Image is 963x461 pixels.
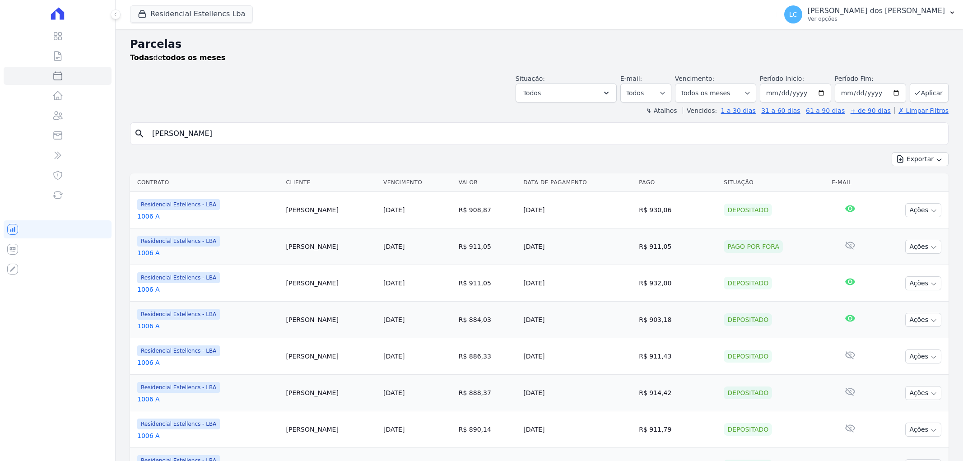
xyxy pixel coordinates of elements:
span: Residencial Estellencs - LBA [137,345,220,356]
td: [PERSON_NAME] [283,338,380,375]
td: R$ 908,87 [455,192,520,228]
td: R$ 911,05 [635,228,720,265]
div: Pago por fora [724,240,783,253]
td: [DATE] [520,411,635,448]
a: [DATE] [383,243,405,250]
td: [DATE] [520,375,635,411]
button: Ações [905,203,941,217]
label: Período Inicío: [760,75,804,82]
a: 1 a 30 dias [721,107,756,114]
a: [DATE] [383,206,405,214]
button: Residencial Estellencs Lba [130,5,253,23]
span: Residencial Estellencs - LBA [137,309,220,320]
span: Residencial Estellencs - LBA [137,236,220,247]
div: Depositado [724,423,772,436]
a: 1006 A [137,285,279,294]
div: Depositado [724,350,772,363]
a: [DATE] [383,279,405,287]
td: R$ 914,42 [635,375,720,411]
span: Todos [523,88,541,98]
div: Depositado [724,313,772,326]
h2: Parcelas [130,36,949,52]
a: [DATE] [383,389,405,396]
label: ↯ Atalhos [646,107,677,114]
span: Residencial Estellencs - LBA [137,199,220,210]
button: Ações [905,313,941,327]
th: Contrato [130,173,283,192]
td: R$ 888,37 [455,375,520,411]
td: R$ 911,43 [635,338,720,375]
th: Data de Pagamento [520,173,635,192]
td: [DATE] [520,265,635,302]
span: Residencial Estellencs - LBA [137,382,220,393]
span: Residencial Estellencs - LBA [137,272,220,283]
a: [DATE] [383,316,405,323]
td: R$ 890,14 [455,411,520,448]
input: Buscar por nome do lote ou do cliente [147,125,944,143]
a: 1006 A [137,212,279,221]
td: [DATE] [520,302,635,338]
button: Ações [905,276,941,290]
a: 1006 A [137,321,279,331]
td: [DATE] [520,192,635,228]
div: Depositado [724,277,772,289]
td: R$ 884,03 [455,302,520,338]
strong: Todas [130,53,154,62]
i: search [134,128,145,139]
button: Todos [516,84,617,102]
td: R$ 930,06 [635,192,720,228]
a: 1006 A [137,248,279,257]
a: 1006 A [137,431,279,440]
div: Depositado [724,204,772,216]
button: Ações [905,386,941,400]
div: Depositado [724,386,772,399]
button: Exportar [892,152,949,166]
td: [PERSON_NAME] [283,265,380,302]
label: Vencimento: [675,75,714,82]
th: Situação [720,173,828,192]
td: [PERSON_NAME] [283,192,380,228]
td: [PERSON_NAME] [283,302,380,338]
td: [PERSON_NAME] [283,228,380,265]
td: R$ 911,79 [635,411,720,448]
a: 31 a 60 dias [761,107,800,114]
td: [PERSON_NAME] [283,411,380,448]
button: LC [PERSON_NAME] dos [PERSON_NAME] Ver opções [777,2,963,27]
button: Ações [905,240,941,254]
label: E-mail: [620,75,642,82]
td: [DATE] [520,228,635,265]
a: [DATE] [383,353,405,360]
a: 61 a 90 dias [806,107,845,114]
button: Aplicar [910,83,949,102]
th: Cliente [283,173,380,192]
th: Vencimento [380,173,455,192]
label: Período Fim: [835,74,906,84]
th: Valor [455,173,520,192]
a: 1006 A [137,358,279,367]
span: LC [789,11,797,18]
span: Residencial Estellencs - LBA [137,419,220,429]
button: Ações [905,423,941,437]
p: Ver opções [808,15,945,23]
td: R$ 903,18 [635,302,720,338]
a: 1006 A [137,395,279,404]
th: E-mail [828,173,872,192]
button: Ações [905,349,941,363]
td: [DATE] [520,338,635,375]
label: Vencidos: [683,107,717,114]
a: + de 90 dias [851,107,891,114]
a: [DATE] [383,426,405,433]
td: R$ 886,33 [455,338,520,375]
td: R$ 911,05 [455,265,520,302]
strong: todos os meses [163,53,226,62]
a: ✗ Limpar Filtros [894,107,949,114]
p: [PERSON_NAME] dos [PERSON_NAME] [808,6,945,15]
th: Pago [635,173,720,192]
td: [PERSON_NAME] [283,375,380,411]
td: R$ 932,00 [635,265,720,302]
td: R$ 911,05 [455,228,520,265]
p: de [130,52,225,63]
label: Situação: [516,75,545,82]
